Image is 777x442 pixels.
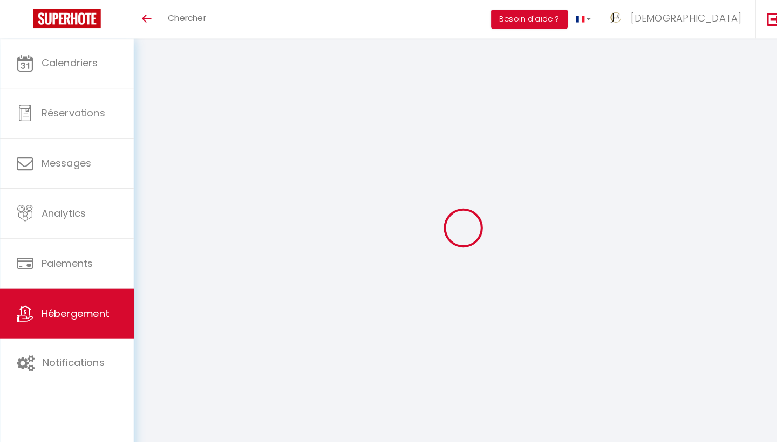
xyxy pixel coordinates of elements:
img: logout [752,12,765,25]
span: [DEMOGRAPHIC_DATA] [618,11,727,24]
span: Chercher [165,12,202,23]
img: ... [595,10,611,26]
span: Notifications [42,349,103,362]
span: Calendriers [40,55,96,68]
span: Hébergement [40,300,107,314]
span: Paiements [40,251,91,265]
span: Analytics [40,202,84,216]
span: Réservations [40,104,103,118]
button: Besoin d'aide ? [481,10,556,28]
span: Messages [40,153,90,167]
img: Super Booking [32,9,99,27]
